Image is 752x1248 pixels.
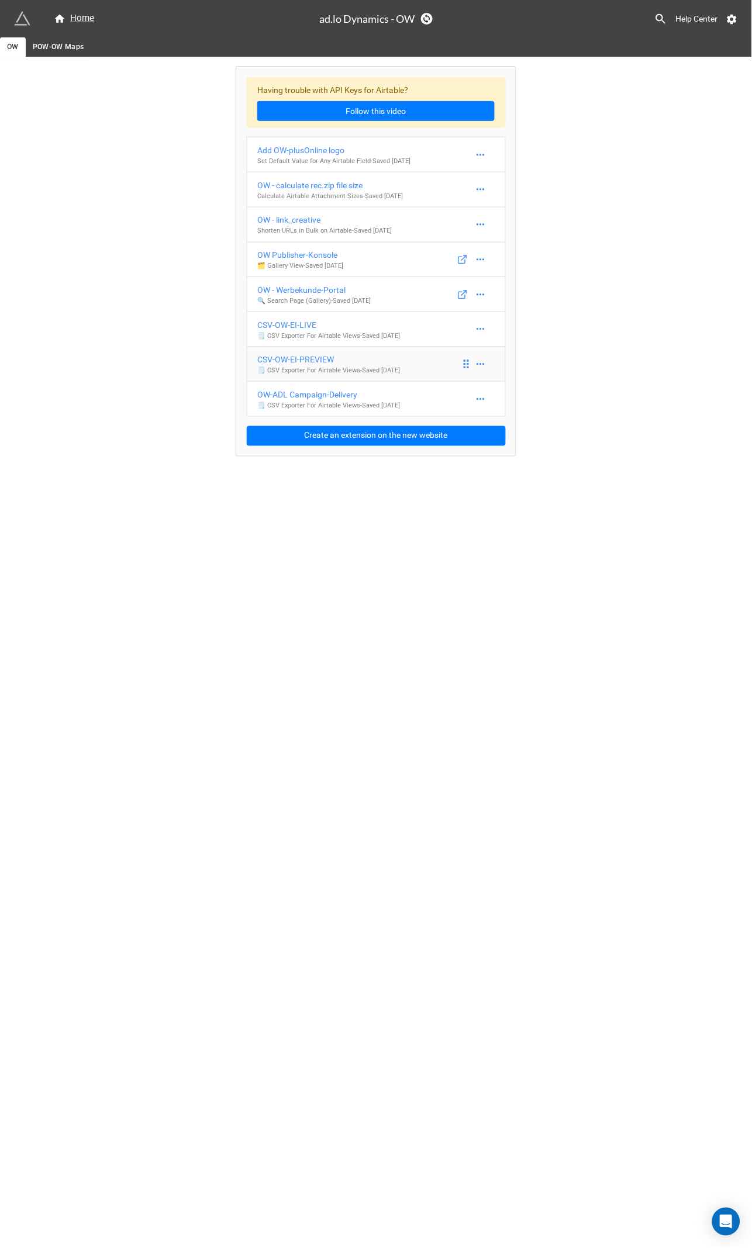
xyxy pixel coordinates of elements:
a: Follow this video [257,101,495,121]
a: OW Publisher-Konsole🗂️ Gallery View-Saved [DATE] [247,242,506,278]
h3: ad.lo Dynamics - OW [320,13,415,24]
button: Create an extension on the new website [247,426,506,446]
p: Shorten URLs in Bulk on Airtable - Saved [DATE] [257,226,392,236]
div: CSV-OW-EI-LIVE [257,319,400,331]
p: 🔍 Search Page (Gallery) - Saved [DATE] [257,296,371,306]
div: Home [54,12,94,26]
a: OW - Werbekunde-Portal🔍 Search Page (Gallery)-Saved [DATE] [247,276,506,312]
div: OW - calculate rec.zip file size [257,179,403,192]
p: Set Default Value for Any Airtable Field - Saved [DATE] [257,157,411,166]
div: Open Intercom Messenger [712,1208,740,1236]
a: Sync Base Structure [421,13,433,25]
p: 🗒️ CSV Exporter For Airtable Views - Saved [DATE] [257,366,400,375]
div: OW-ADL Campaign-Delivery [257,388,400,401]
div: Add OW-plusOnline logo [257,144,411,157]
div: OW Publisher-Konsole [257,248,343,261]
p: 🗂️ Gallery View - Saved [DATE] [257,261,343,271]
a: CSV-OW-EI-LIVE🗒️ CSV Exporter For Airtable Views-Saved [DATE] [247,312,506,347]
a: Help Center [668,8,726,29]
p: Calculate Airtable Attachment Sizes - Saved [DATE] [257,192,403,201]
div: OW - Werbekunde-Portal [257,284,371,296]
a: CSV-OW-EI-PREVIEW🗒️ CSV Exporter For Airtable Views-Saved [DATE] [247,347,506,382]
div: Having trouble with API Keys for Airtable? [247,77,506,128]
a: OW - calculate rec.zip file sizeCalculate Airtable Attachment Sizes-Saved [DATE] [247,172,506,208]
div: CSV-OW-EI-PREVIEW [257,353,400,366]
span: POW-OW Maps [33,41,84,53]
p: 🗒️ CSV Exporter For Airtable Views - Saved [DATE] [257,331,400,341]
img: miniextensions-icon.73ae0678.png [14,11,30,27]
a: OW-ADL Campaign-Delivery🗒️ CSV Exporter For Airtable Views-Saved [DATE] [247,381,506,417]
a: OW - link_creativeShorten URLs in Bulk on Airtable-Saved [DATE] [247,207,506,243]
span: OW [7,41,19,53]
div: OW - link_creative [257,213,392,226]
a: Home [47,12,101,26]
p: 🗒️ CSV Exporter For Airtable Views - Saved [DATE] [257,401,400,410]
a: Add OW-plusOnline logoSet Default Value for Any Airtable Field-Saved [DATE] [247,137,506,172]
